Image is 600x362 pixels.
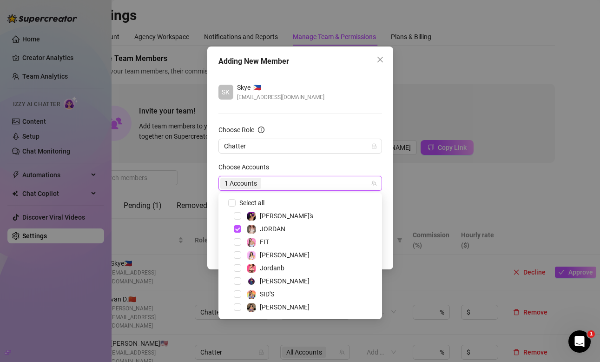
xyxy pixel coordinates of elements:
span: Select tree node [234,225,241,233]
iframe: Intercom live chat [568,330,591,353]
span: 1 [587,330,595,338]
span: FIT [260,238,269,246]
img: Sam's [247,212,256,221]
span: Select all [236,198,268,208]
span: team [371,181,377,186]
span: Skye [237,82,251,93]
span: Jordanb [260,264,284,272]
span: Select tree node [234,264,241,272]
span: [PERSON_NAME] [260,251,310,259]
img: Jordanb [247,264,256,273]
span: info-circle [258,127,264,133]
span: SK [222,87,230,97]
span: [PERSON_NAME]'s [260,212,313,220]
span: [EMAIL_ADDRESS][DOMAIN_NAME] [237,93,324,102]
img: FIT [247,238,256,247]
span: Select tree node [234,251,241,259]
span: SID'S [260,290,274,298]
span: Select tree node [234,290,241,298]
label: Choose Accounts [218,162,275,172]
div: Choose Role [218,125,254,135]
img: Krystal [247,303,256,312]
img: SID'S [247,290,256,299]
span: 1 Accounts [220,178,261,189]
span: 1 Accounts [224,178,257,188]
span: close [376,56,384,63]
span: JORDAN [260,225,285,233]
span: lock [371,143,377,149]
div: Adding New Member [218,56,382,67]
span: Close [373,56,388,63]
span: [PERSON_NAME] [260,277,310,285]
span: Select tree node [234,303,241,311]
img: Krystal [247,277,256,286]
img: JORDAN [247,225,256,234]
div: 🇵🇭 [237,82,324,93]
span: [PERSON_NAME] [260,303,310,311]
span: Chatter [224,139,376,153]
button: Close [373,52,388,67]
img: SAM [247,251,256,260]
span: Select tree node [234,277,241,285]
span: Select tree node [234,238,241,246]
span: Select tree node [234,212,241,220]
